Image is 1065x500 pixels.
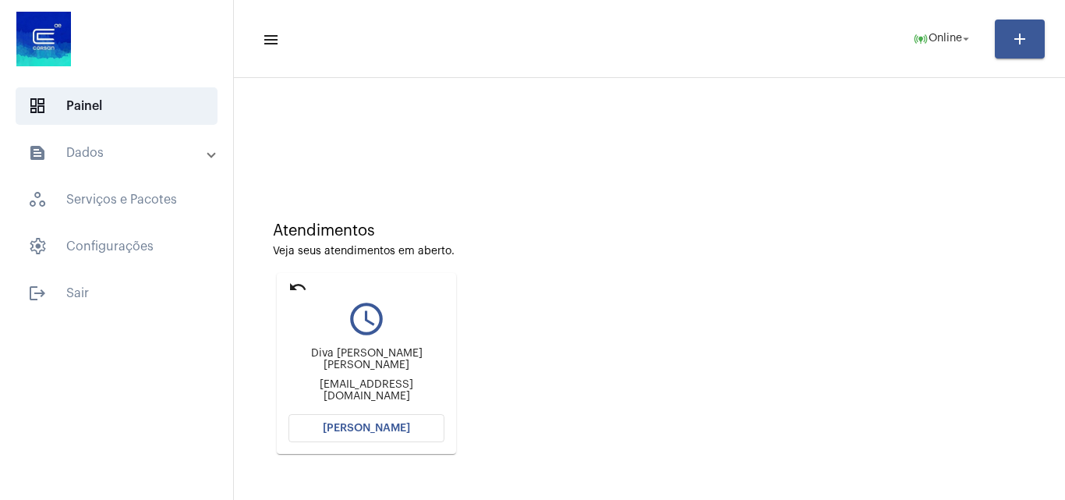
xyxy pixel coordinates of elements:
span: Configurações [16,228,218,265]
button: Online [904,23,982,55]
mat-icon: online_prediction [913,31,929,47]
span: sidenav icon [28,190,47,209]
mat-icon: arrow_drop_down [959,32,973,46]
div: Veja seus atendimentos em aberto. [273,246,1026,257]
mat-icon: sidenav icon [28,144,47,162]
span: Sair [16,275,218,312]
mat-icon: sidenav icon [262,30,278,49]
span: Painel [16,87,218,125]
span: Online [929,34,962,44]
mat-icon: undo [288,278,307,296]
mat-expansion-panel-header: sidenav iconDados [9,134,233,172]
span: sidenav icon [28,97,47,115]
div: Atendimentos [273,222,1026,239]
button: [PERSON_NAME] [288,414,444,442]
div: [EMAIL_ADDRESS][DOMAIN_NAME] [288,379,444,402]
span: sidenav icon [28,237,47,256]
mat-panel-title: Dados [28,144,208,162]
span: Serviços e Pacotes [16,181,218,218]
mat-icon: sidenav icon [28,284,47,303]
span: [PERSON_NAME] [323,423,410,434]
div: Diva [PERSON_NAME] [PERSON_NAME] [288,348,444,371]
mat-icon: add [1010,30,1029,48]
img: d4669ae0-8c07-2337-4f67-34b0df7f5ae4.jpeg [12,8,75,70]
mat-icon: query_builder [288,300,444,339]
